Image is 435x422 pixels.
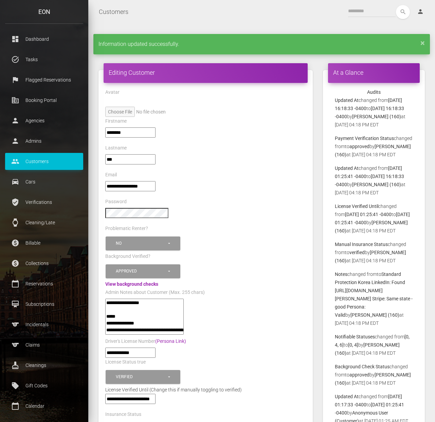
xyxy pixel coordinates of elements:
b: Updated At [335,394,359,399]
a: person Agencies [5,112,83,129]
p: Reservations [10,279,78,289]
label: Background Verified? [105,253,150,260]
b: [PERSON_NAME] (160) [350,312,399,318]
b: [PERSON_NAME] (160) [335,220,408,233]
div: No [116,241,167,246]
button: No [106,236,180,250]
p: changed from to by at [DATE] 04:18 PM EDT [335,134,413,159]
p: Admins [10,136,78,146]
label: Firstname [105,118,127,125]
p: changed from to by at [DATE] 04:18 PM EDT [335,164,413,197]
p: Cleanings [10,360,78,370]
label: Driver's License Number [105,338,186,345]
b: Background Check Status [335,364,389,369]
b: approved [349,372,369,377]
b: Manual Insurance Status [335,242,388,247]
b: [PERSON_NAME] (160) [352,182,401,187]
p: Collections [10,258,78,268]
a: local_offer Gift Codes [5,377,83,394]
p: Flagged Reservations [10,75,78,85]
a: paid Billable [5,234,83,251]
label: Lastname [105,145,127,152]
p: changed from to by at [DATE] 04:18 PM EDT [335,333,413,357]
a: person [412,5,430,19]
button: Verified [106,370,180,384]
a: watch Cleaning/Late [5,214,83,231]
label: License Status true [105,359,146,366]
div: Approved [116,268,167,274]
label: Problematic Renter? [105,225,148,232]
b: Updated At [335,165,359,171]
a: View background checks [105,281,158,287]
p: changed from to by at [DATE] 04:18 PM EDT [335,270,413,327]
label: Avatar [105,89,120,96]
a: flag Flagged Reservations [5,71,83,88]
a: drive_eta Cars [5,173,83,190]
a: Customers [99,3,128,20]
b: Updated At [335,98,359,103]
a: sports Incidentals [5,316,83,333]
a: verified_user Verifications [5,194,83,211]
b: [DATE] 01:25:41 -0400 [345,212,392,217]
h4: At a Glance [333,68,415,77]
button: search [396,5,410,19]
p: Customers [10,156,78,166]
p: Incidentals [10,319,78,330]
b: Notes [335,271,347,277]
p: Billable [10,238,78,248]
b: [PERSON_NAME] (160) [335,342,400,356]
h4: Editing Customer [109,68,303,77]
i: person [417,8,424,15]
p: Claims [10,340,78,350]
b: approved [349,144,369,149]
b: Notifiable Statuses [335,334,375,339]
a: person Admins [5,133,83,150]
div: License Verified Until (Change this if manually toggling to verified) [100,386,311,394]
p: Tasks [10,54,78,65]
p: changed from to by at [DATE] 04:18 PM EDT [335,96,413,129]
a: card_membership Subscriptions [5,296,83,313]
label: Email [105,172,117,178]
a: calendar_today Calendar [5,398,83,415]
label: Insurance Status [105,411,141,418]
a: sports Claims [5,336,83,353]
p: Calendar [10,401,78,411]
a: cleaning_services Cleanings [5,357,83,374]
b: verified [349,250,365,255]
b: [PERSON_NAME] (160) [352,114,401,119]
a: task_alt Tasks [5,51,83,68]
p: changed from to by at [DATE] 04:18 PM EDT [335,363,413,387]
p: Cars [10,177,78,187]
p: Cleaning/Late [10,217,78,228]
label: Password [105,198,127,205]
p: Dashboard [10,34,78,44]
a: (Persona Link) [155,338,186,344]
div: Verified [116,374,167,380]
p: Agencies [10,116,78,126]
p: Gift Codes [10,381,78,391]
p: Subscriptions [10,299,78,309]
b: Payment Verification Status [335,136,394,141]
div: Information updated successfully. [93,34,430,54]
strong: Audits [367,89,381,95]
b: [PERSON_NAME] (160) [335,250,406,263]
b: [0, 4] [348,342,358,348]
b: License Verified Until [335,204,378,209]
button: Approved [106,264,180,278]
a: calendar_today Reservations [5,275,83,292]
p: changed from to by at [DATE] 04:18 PM EDT [335,240,413,265]
a: corporate_fare Booking Portal [5,92,83,109]
a: paid Collections [5,255,83,272]
a: dashboard Dashboard [5,31,83,48]
a: people Customers [5,153,83,170]
p: Verifications [10,197,78,207]
p: changed from to by at [DATE] 04:18 PM EDT [335,202,413,235]
a: × [420,41,425,45]
label: Admin Notes about Customer (Max. 255 chars) [105,289,205,296]
p: Booking Portal [10,95,78,105]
